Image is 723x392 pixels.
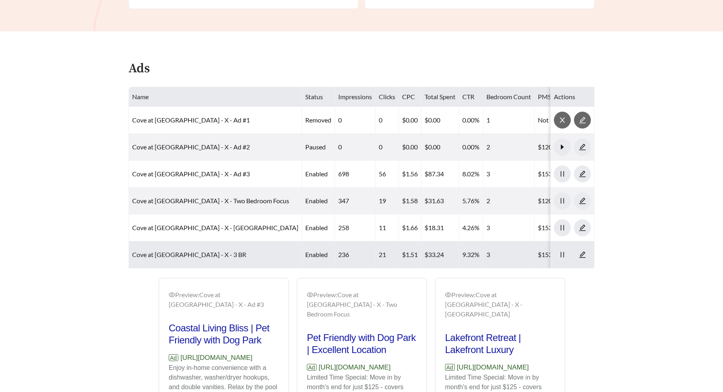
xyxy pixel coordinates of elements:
span: enabled [305,251,328,258]
td: 0 [335,134,376,161]
td: $1.66 [399,214,421,241]
button: edit [574,246,591,263]
th: Name [129,87,302,107]
td: $0.00 [421,107,459,134]
td: $18.31 [421,214,459,241]
button: edit [574,112,591,129]
span: pause [554,251,570,258]
a: edit [574,116,591,124]
td: $1530 [535,161,607,188]
span: pause [554,224,570,231]
td: 8.02% [459,161,483,188]
button: pause [554,246,571,263]
h2: Lakefront Retreat | Lakefront Luxury [445,332,555,356]
button: edit [574,165,591,182]
td: $87.34 [421,161,459,188]
td: $31.63 [421,188,459,214]
p: [URL][DOMAIN_NAME] [307,362,417,373]
th: Total Spent [421,87,459,107]
span: edit [574,251,590,258]
td: 0 [335,107,376,134]
td: 236 [335,241,376,268]
a: edit [574,197,591,204]
th: PMS/Scraper Unit Price [535,87,607,107]
span: eye [169,292,175,298]
td: 21 [376,241,399,268]
th: Bedroom Count [483,87,535,107]
span: CPC [402,93,415,100]
td: 3 [483,214,535,241]
span: edit [574,224,590,231]
span: eye [307,292,313,298]
td: 19 [376,188,399,214]
span: paused [305,143,326,151]
td: $0.00 [399,107,421,134]
td: 5.76% [459,188,483,214]
td: 0.00% [459,107,483,134]
td: $0.00 [399,134,421,161]
td: 3 [483,241,535,268]
th: Clicks [376,87,399,107]
div: Preview: Cove at [GEOGRAPHIC_DATA] - X - Ad #3 [169,290,279,309]
span: edit [574,170,590,178]
a: Cove at [GEOGRAPHIC_DATA] - X - Ad #3 [132,170,250,178]
td: 2 [483,188,535,214]
td: 698 [335,161,376,188]
td: $1530 [535,214,607,241]
button: pause [554,192,571,209]
button: edit [574,219,591,236]
span: CTR [462,93,474,100]
span: eye [445,292,451,298]
td: 4.26% [459,214,483,241]
span: enabled [305,197,328,204]
a: edit [574,251,591,258]
button: pause [554,165,571,182]
td: 347 [335,188,376,214]
button: edit [574,192,591,209]
td: 0.00% [459,134,483,161]
a: Cove at [GEOGRAPHIC_DATA] - X - 3 BR [132,251,246,258]
span: caret-right [554,143,570,151]
button: caret-right [554,139,571,155]
td: $1530 [535,241,607,268]
div: Preview: Cove at [GEOGRAPHIC_DATA] - X - Two Bedroom Focus [307,290,417,319]
button: pause [554,219,571,236]
td: 1 [483,107,535,134]
a: Cove at [GEOGRAPHIC_DATA] - X - Ad #1 [132,116,250,124]
td: $1200 [535,134,607,161]
button: edit [574,139,591,155]
span: Ad [169,354,178,361]
td: 258 [335,214,376,241]
th: Impressions [335,87,376,107]
th: Actions [551,87,594,107]
td: 11 [376,214,399,241]
a: edit [574,170,591,178]
p: [URL][DOMAIN_NAME] [445,362,555,373]
td: $1.56 [399,161,421,188]
td: 9.32% [459,241,483,268]
h2: Coastal Living Bliss | Pet Friendly with Dog Park [169,322,279,346]
a: Cove at [GEOGRAPHIC_DATA] - X - [GEOGRAPHIC_DATA] [132,224,298,231]
td: $1.51 [399,241,421,268]
span: edit [574,143,590,151]
span: pause [554,170,570,178]
span: removed [305,116,331,124]
a: Cove at [GEOGRAPHIC_DATA] - X - Two Bedroom Focus [132,197,289,204]
td: 2 [483,134,535,161]
a: Cove at [GEOGRAPHIC_DATA] - X - Ad #2 [132,143,250,151]
span: edit [574,197,590,204]
th: Status [302,87,335,107]
div: Preview: Cove at [GEOGRAPHIC_DATA] - X - [GEOGRAPHIC_DATA] [445,290,555,319]
td: 56 [376,161,399,188]
p: [URL][DOMAIN_NAME] [169,353,279,363]
span: Ad [307,364,317,371]
td: $1200 [535,188,607,214]
h2: Pet Friendly with Dog Park | Excellent Location [307,332,417,356]
h4: Ads [129,62,150,76]
span: pause [554,197,570,204]
td: 3 [483,161,535,188]
a: edit [574,143,591,151]
td: Not Set [535,107,607,134]
span: Ad [445,364,455,371]
td: 0 [376,134,399,161]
